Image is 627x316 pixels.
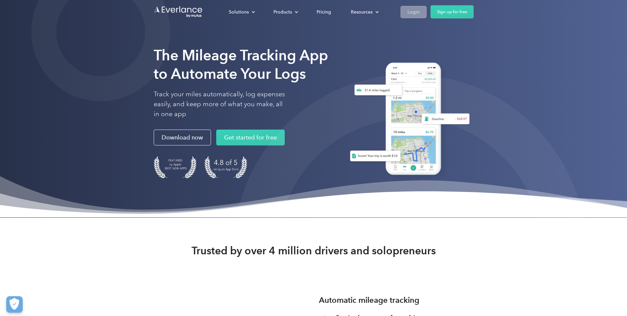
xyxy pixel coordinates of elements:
strong: The Mileage Tracking App to Automate Your Logs [154,47,328,82]
strong: Trusted by over 4 million drivers and solopreneurs [192,244,436,257]
a: Download now [154,130,211,145]
img: 4.9 out of 5 stars on the app store [204,156,247,178]
a: Login [401,6,427,18]
a: Get started for free [216,130,285,145]
div: Products [267,6,303,18]
div: Login [407,8,420,16]
a: Pricing [310,6,338,18]
h3: Automatic mileage tracking [319,294,419,306]
img: Everlance, mileage tracker app, expense tracking app [342,58,474,183]
a: Go to homepage [154,6,203,18]
div: Resources [344,6,384,18]
p: Track your miles automatically, log expenses easily, and keep more of what you make, all in one app [154,89,285,119]
img: Badge for Featured by Apple Best New Apps [154,156,196,178]
a: Sign up for free [431,5,474,18]
div: Solutions [229,8,249,16]
div: Resources [351,8,373,16]
div: Solutions [222,6,260,18]
div: Pricing [317,8,331,16]
div: Products [274,8,292,16]
button: Cookies Settings [6,296,23,313]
